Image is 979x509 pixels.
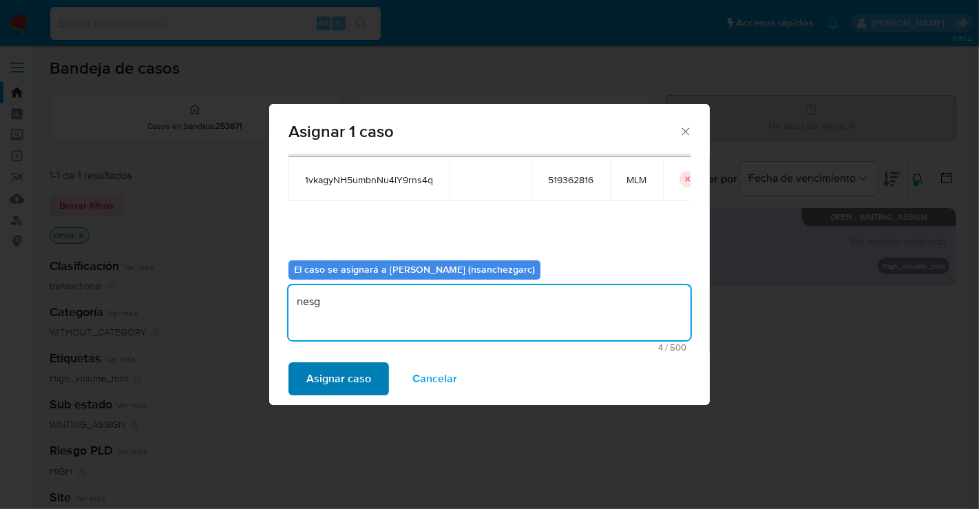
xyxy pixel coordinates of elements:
b: El caso se asignará a [PERSON_NAME] (nsanchezgarc) [294,262,535,276]
span: MLM [627,174,646,186]
span: 1vkagyNH5umbnNu4lY9rns4q [305,174,433,186]
button: Asignar caso [288,362,389,395]
span: Asignar caso [306,364,371,394]
span: Asignar 1 caso [288,123,679,140]
span: Máximo 500 caracteres [293,343,686,352]
span: 519362816 [548,174,593,186]
button: Cancelar [394,362,475,395]
textarea: nesg [288,285,691,340]
button: Cerrar ventana [679,125,691,137]
span: Cancelar [412,364,457,394]
div: assign-modal [269,104,710,405]
button: icon-button [680,171,696,187]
